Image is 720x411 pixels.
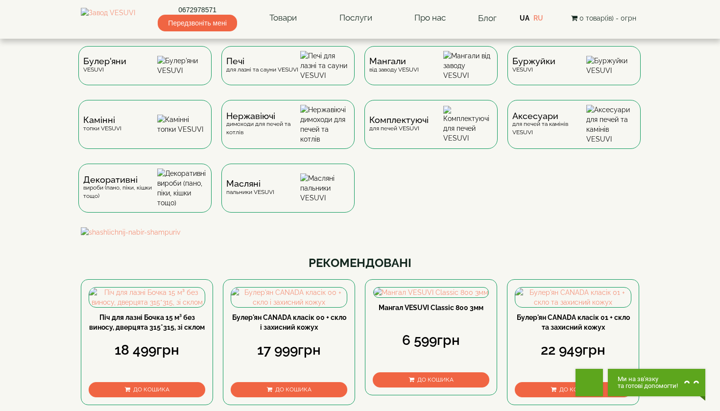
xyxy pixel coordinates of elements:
[226,112,300,137] div: димоходи для печей та котлів
[216,46,360,100] a: Печідля лазні та сауни VESUVI Печі для лазні та сауни VESUVI
[360,46,503,100] a: Мангаливід заводу VESUVI Мангали від заводу VESUVI
[520,14,529,22] a: UA
[512,112,586,137] div: для печей та камінів VESUVI
[226,180,274,188] span: Масляні
[417,376,454,383] span: До кошика
[83,116,121,132] div: топки VESUVI
[576,369,603,396] button: Get Call button
[512,57,555,73] div: VESUVI
[369,57,419,73] div: від заводу VESUVI
[369,57,419,65] span: Мангали
[618,376,678,383] span: Ми на зв'язку
[360,100,503,164] a: Комплектуючідля печей VESUVI Комплектуючі для печей VESUVI
[379,304,483,312] a: Мангал VESUVI Classic 800 3мм
[158,15,237,31] span: Передзвоніть мені
[579,14,636,22] span: 0 товар(ів) - 0грн
[226,57,298,73] div: для лазні та сауни VESUVI
[515,288,631,307] img: Булер'ян CANADA класік 01 + скло та захисний кожух
[373,331,489,350] div: 6 599грн
[83,57,126,73] div: VESUVI
[231,288,347,307] img: Булер'ян CANADA класік 00 + скло і захисний кожух
[158,5,237,15] a: 0672978571
[83,116,121,124] span: Камінні
[260,7,307,29] a: Товари
[503,46,646,100] a: БуржуйкиVESUVI Буржуйки VESUVI
[512,112,586,120] span: Аксесуари
[512,57,555,65] span: Буржуйки
[405,7,456,29] a: Про нас
[232,314,346,331] a: Булер'ян CANADA класік 00 + скло і захисний кожух
[586,56,636,75] img: Буржуйки VESUVI
[369,116,429,124] span: Комплектуючі
[216,164,360,227] a: Масляніпальники VESUVI Масляні пальники VESUVI
[559,386,596,393] span: До кошика
[533,14,543,22] a: RU
[89,340,205,360] div: 18 499грн
[503,100,646,164] a: Аксесуаридля печей та камінів VESUVI Аксесуари для печей та камінів VESUVI
[73,100,216,164] a: Каміннітопки VESUVI Камінні топки VESUVI
[73,164,216,227] a: Декоративнівироби (пано, піки, кішки тощо) Декоративні вироби (пано, піки, кішки тощо)
[478,13,497,23] a: Блог
[83,176,157,200] div: вироби (пано, піки, кішки тощо)
[157,115,207,134] img: Камінні топки VESUVI
[568,13,639,24] button: 0 товар(ів) - 0грн
[275,386,312,393] span: До кошика
[216,100,360,164] a: Нержавіючідимоходи для печей та котлів Нержавіючі димоходи для печей та котлів
[300,105,350,144] img: Нержавіючі димоходи для печей та котлів
[133,386,169,393] span: До кошика
[83,57,126,65] span: Булер'яни
[226,180,274,196] div: пальники VESUVI
[81,227,639,237] img: shashlichnij-nabir-shampuriv
[586,105,636,144] img: Аксесуари для печей та камінів VESUVI
[443,51,493,80] img: Мангали від заводу VESUVI
[515,382,631,397] button: До кошика
[300,173,350,203] img: Масляні пальники VESUVI
[369,116,429,132] div: для печей VESUVI
[231,340,347,360] div: 17 999грн
[89,288,205,307] img: Піч для лазні Бочка 15 м³ без виносу, дверцята 315*315, зі склом
[73,46,216,100] a: Булер'яниVESUVI Булер'яни VESUVI
[226,112,300,120] span: Нержавіючі
[374,288,488,297] img: Мангал VESUVI Classic 800 3мм
[89,314,205,331] a: Піч для лазні Бочка 15 м³ без виносу, дверцята 315*315, зі склом
[231,382,347,397] button: До кошика
[89,382,205,397] button: До кошика
[157,56,207,75] img: Булер'яни VESUVI
[618,383,678,389] span: та готові допомогти!
[81,8,135,28] img: Завод VESUVI
[83,176,157,184] span: Декоративні
[226,57,298,65] span: Печі
[300,51,350,80] img: Печі для лазні та сауни VESUVI
[373,372,489,387] button: До кошика
[608,369,705,396] button: Chat button
[515,340,631,360] div: 22 949грн
[330,7,382,29] a: Послуги
[157,169,207,208] img: Декоративні вироби (пано, піки, кішки тощо)
[517,314,630,331] a: Булер'ян CANADA класік 01 + скло та захисний кожух
[443,106,493,143] img: Комплектуючі для печей VESUVI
